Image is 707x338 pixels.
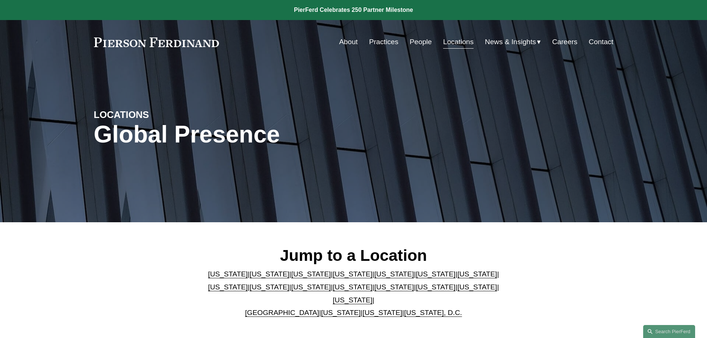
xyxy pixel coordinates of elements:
a: Locations [443,35,474,49]
a: [US_STATE] [333,296,373,304]
a: [US_STATE] [250,270,289,278]
a: [US_STATE] [457,270,497,278]
a: Search this site [643,325,695,338]
a: [US_STATE] [457,283,497,291]
a: Practices [369,35,398,49]
a: [GEOGRAPHIC_DATA] [245,309,319,316]
a: [US_STATE] [321,309,361,316]
a: [US_STATE] [416,283,455,291]
a: [US_STATE], D.C. [404,309,462,316]
a: Careers [552,35,577,49]
a: [US_STATE] [374,270,414,278]
a: [US_STATE] [416,270,455,278]
a: [US_STATE] [208,270,248,278]
h4: LOCATIONS [94,109,224,121]
a: Contact [589,35,613,49]
a: [US_STATE] [333,270,373,278]
p: | | | | | | | | | | | | | | | | | | [202,268,505,319]
a: [US_STATE] [250,283,289,291]
a: [US_STATE] [291,283,331,291]
a: [US_STATE] [363,309,402,316]
a: People [410,35,432,49]
a: folder dropdown [485,35,541,49]
a: [US_STATE] [291,270,331,278]
a: [US_STATE] [374,283,414,291]
h2: Jump to a Location [202,246,505,265]
a: [US_STATE] [208,283,248,291]
a: [US_STATE] [333,283,373,291]
a: About [339,35,358,49]
h1: Global Presence [94,121,440,148]
span: News & Insights [485,36,536,49]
